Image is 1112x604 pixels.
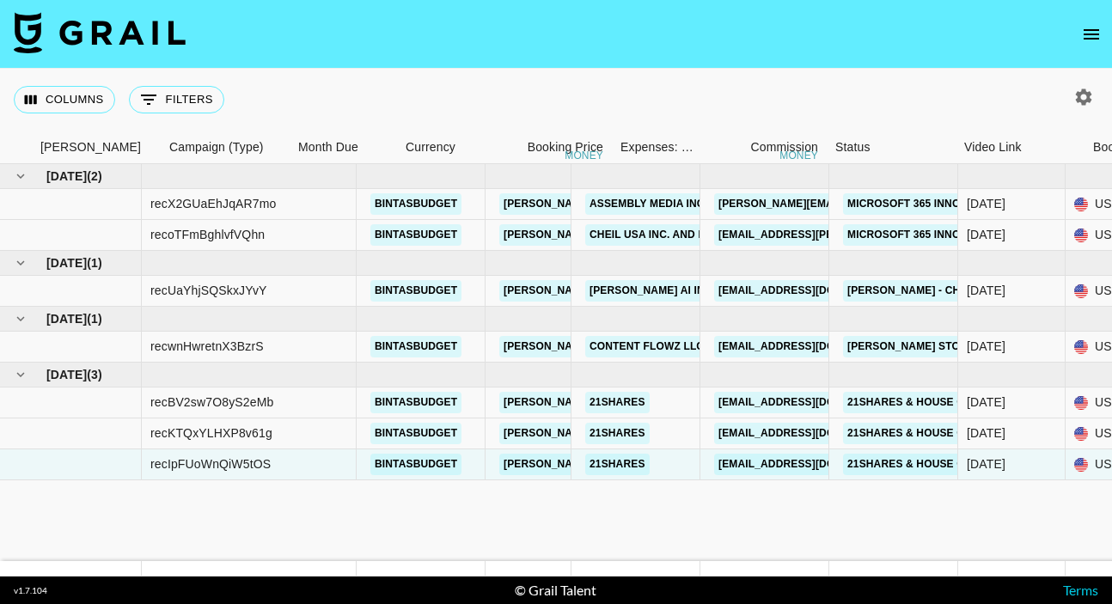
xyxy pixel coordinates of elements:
[967,195,1005,212] div: Jun '25
[87,168,102,185] span: ( 2 )
[290,131,397,164] div: Month Due
[14,585,47,596] div: v 1.7.104
[9,307,33,331] button: hide children
[835,131,871,164] div: Status
[714,224,994,246] a: [EMAIL_ADDRESS][PERSON_NAME][DOMAIN_NAME]
[620,131,694,164] div: Expenses: Remove Commission?
[9,363,33,387] button: hide children
[370,392,461,413] a: bintasbudget
[370,224,461,246] a: bintasbudget
[150,338,264,355] div: recwnHwretnX3BzrS
[14,12,186,53] img: Grail Talent
[843,454,1010,475] a: 21Shares & House of Doge
[406,131,455,164] div: Currency
[150,424,272,442] div: recKTQxYLHXP8v61g
[1074,17,1109,52] button: open drawer
[87,310,102,327] span: ( 1 )
[150,455,271,473] div: recIpFUoWnQiW5tOS
[967,338,1005,355] div: Aug '25
[585,392,650,413] a: 21Shares
[843,423,1010,444] a: 21Shares & House of Doge
[967,226,1005,243] div: Jun '25
[46,254,87,271] span: [DATE]
[515,582,596,599] div: © Grail Talent
[9,164,33,188] button: hide children
[843,392,1010,413] a: 21Shares & House of Doge
[499,454,868,475] a: [PERSON_NAME][EMAIL_ADDRESS][PERSON_NAME][DOMAIN_NAME]
[779,150,818,161] div: money
[499,280,868,302] a: [PERSON_NAME][EMAIL_ADDRESS][PERSON_NAME][DOMAIN_NAME]
[967,394,1005,411] div: Oct '25
[714,280,907,302] a: [EMAIL_ADDRESS][DOMAIN_NAME]
[585,336,708,357] a: Content Flowz LLC
[585,193,712,215] a: Assembly Media Inc.
[150,195,277,212] div: recX2GUaEhJqAR7mo
[612,131,698,164] div: Expenses: Remove Commission?
[499,224,868,246] a: [PERSON_NAME][EMAIL_ADDRESS][PERSON_NAME][DOMAIN_NAME]
[46,310,87,327] span: [DATE]
[499,392,868,413] a: [PERSON_NAME][EMAIL_ADDRESS][PERSON_NAME][DOMAIN_NAME]
[499,193,868,215] a: [PERSON_NAME][EMAIL_ADDRESS][PERSON_NAME][DOMAIN_NAME]
[397,131,483,164] div: Currency
[40,131,141,164] div: [PERSON_NAME]
[714,392,907,413] a: [EMAIL_ADDRESS][DOMAIN_NAME]
[150,282,267,299] div: recUaYhjSQSkxJYvY
[714,193,994,215] a: [PERSON_NAME][EMAIL_ADDRESS][DOMAIN_NAME]
[750,131,818,164] div: Commission
[499,423,868,444] a: [PERSON_NAME][EMAIL_ADDRESS][PERSON_NAME][DOMAIN_NAME]
[843,280,1072,302] a: [PERSON_NAME] - Chat Feature Promo
[827,131,956,164] div: Status
[87,254,102,271] span: ( 1 )
[161,131,290,164] div: Campaign (Type)
[714,454,907,475] a: [EMAIL_ADDRESS][DOMAIN_NAME]
[964,131,1022,164] div: Video Link
[585,280,717,302] a: [PERSON_NAME] AI Inc
[370,280,461,302] a: bintasbudget
[843,336,979,357] a: [PERSON_NAME] Store
[585,423,650,444] a: 21Shares
[370,454,461,475] a: bintasbudget
[565,150,603,161] div: money
[1063,582,1098,598] a: Terms
[298,131,358,164] div: Month Due
[46,366,87,383] span: [DATE]
[967,455,1005,473] div: Oct '25
[150,394,273,411] div: recBV2sw7O8yS2eMb
[370,336,461,357] a: bintasbudget
[46,168,87,185] span: [DATE]
[129,86,224,113] button: Show filters
[714,336,907,357] a: [EMAIL_ADDRESS][DOMAIN_NAME]
[967,282,1005,299] div: Jul '25
[370,193,461,215] a: bintasbudget
[528,131,603,164] div: Booking Price
[150,226,265,243] div: recoTFmBghlvfVQhn
[370,423,461,444] a: bintasbudget
[87,366,102,383] span: ( 3 )
[956,131,1085,164] div: Video Link
[499,336,868,357] a: [PERSON_NAME][EMAIL_ADDRESS][PERSON_NAME][DOMAIN_NAME]
[585,454,650,475] a: 21Shares
[9,251,33,275] button: hide children
[32,131,161,164] div: Booker
[843,224,1062,246] a: Microsoft 365 Innovation Campaign
[14,86,115,113] button: Select columns
[169,131,264,164] div: Campaign (Type)
[967,424,1005,442] div: Oct '25
[585,224,782,246] a: Cheil USA Inc. and its affiliates
[714,423,907,444] a: [EMAIL_ADDRESS][DOMAIN_NAME]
